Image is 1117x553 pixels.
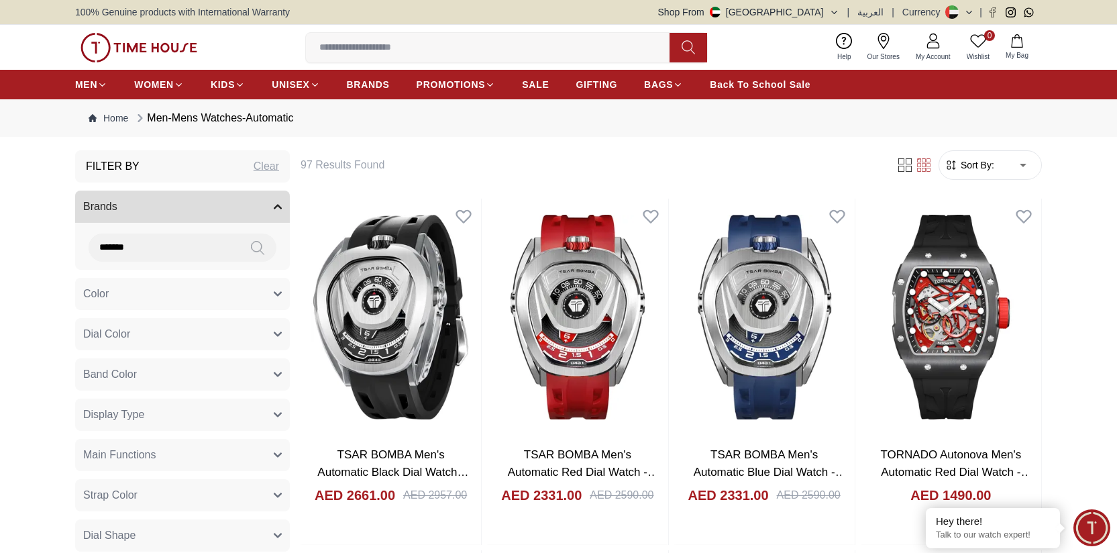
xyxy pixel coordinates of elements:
[83,407,144,423] span: Display Type
[688,486,768,505] h4: AED 2331.00
[1024,7,1034,17] a: Whatsapp
[910,486,991,505] h4: AED 1490.00
[1006,7,1016,17] a: Instagram
[75,439,290,471] button: Main Functions
[590,487,653,503] div: AED 2590.00
[710,72,810,97] a: Back To School Sale
[347,78,390,91] span: BRANDS
[83,487,138,503] span: Strap Color
[829,30,859,64] a: Help
[417,78,486,91] span: PROMOTIONS
[710,78,810,91] span: Back To School Sale
[134,110,293,126] div: Men-Mens Watches-Automatic
[301,199,481,436] img: TSAR BOMBA Men's Automatic Black Dial Watch - TB8213A-06 SET
[1073,509,1110,546] div: Chat Widget
[75,278,290,310] button: Color
[959,30,998,64] a: 0Wishlist
[75,519,290,552] button: Dial Shape
[75,399,290,431] button: Display Type
[936,530,1050,541] p: Talk to our watch expert!
[576,72,617,97] a: GIFTING
[347,72,390,97] a: BRANDS
[83,366,137,383] span: Band Color
[961,52,995,62] span: Wishlist
[75,318,290,350] button: Dial Color
[75,479,290,511] button: Strap Color
[998,32,1036,63] button: My Bag
[83,326,130,342] span: Dial Color
[936,515,1050,528] div: Hey there!
[847,5,850,19] span: |
[576,78,617,91] span: GIFTING
[522,72,549,97] a: SALE
[710,7,721,17] img: United Arab Emirates
[644,72,683,97] a: BAGS
[945,158,994,172] button: Sort By:
[857,5,884,19] button: العربية
[777,487,841,503] div: AED 2590.00
[134,78,174,91] span: WOMEN
[83,527,136,544] span: Dial Shape
[508,448,659,495] a: TSAR BOMBA Men's Automatic Red Dial Watch - TB8213A-04 SET
[1000,50,1034,60] span: My Bag
[892,5,894,19] span: |
[81,33,197,62] img: ...
[86,158,140,174] h3: Filter By
[211,78,235,91] span: KIDS
[272,72,319,97] a: UNISEX
[658,5,839,19] button: Shop From[GEOGRAPHIC_DATA]
[832,52,857,62] span: Help
[83,447,156,463] span: Main Functions
[902,5,946,19] div: Currency
[417,72,496,97] a: PROMOTIONS
[862,52,905,62] span: Our Stores
[403,487,467,503] div: AED 2957.00
[75,78,97,91] span: MEN
[644,78,673,91] span: BAGS
[75,191,290,223] button: Brands
[301,157,880,173] h6: 97 Results Found
[254,158,279,174] div: Clear
[984,30,995,41] span: 0
[75,72,107,97] a: MEN
[75,5,290,19] span: 100% Genuine products with International Warranty
[880,448,1032,495] a: TORNADO Autonova Men's Automatic Red Dial Watch - T24302-XSBB
[958,158,994,172] span: Sort By:
[83,199,117,215] span: Brands
[317,448,468,495] a: TSAR BOMBA Men's Automatic Black Dial Watch - TB8213A-06 SET
[501,486,582,505] h4: AED 2331.00
[859,30,908,64] a: Our Stores
[694,448,847,495] a: TSAR BOMBA Men's Automatic Blue Dial Watch - TB8213A-03 SET
[487,199,668,436] img: TSAR BOMBA Men's Automatic Red Dial Watch - TB8213A-04 SET
[910,52,956,62] span: My Account
[988,7,998,17] a: Facebook
[211,72,245,97] a: KIDS
[979,5,982,19] span: |
[861,199,1041,436] img: TORNADO Autonova Men's Automatic Red Dial Watch - T24302-XSBB
[272,78,309,91] span: UNISEX
[75,99,1042,137] nav: Breadcrumb
[89,111,128,125] a: Home
[315,486,395,505] h4: AED 2661.00
[134,72,184,97] a: WOMEN
[83,286,109,302] span: Color
[75,358,290,391] button: Band Color
[522,78,549,91] span: SALE
[674,199,855,436] img: TSAR BOMBA Men's Automatic Blue Dial Watch - TB8213A-03 SET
